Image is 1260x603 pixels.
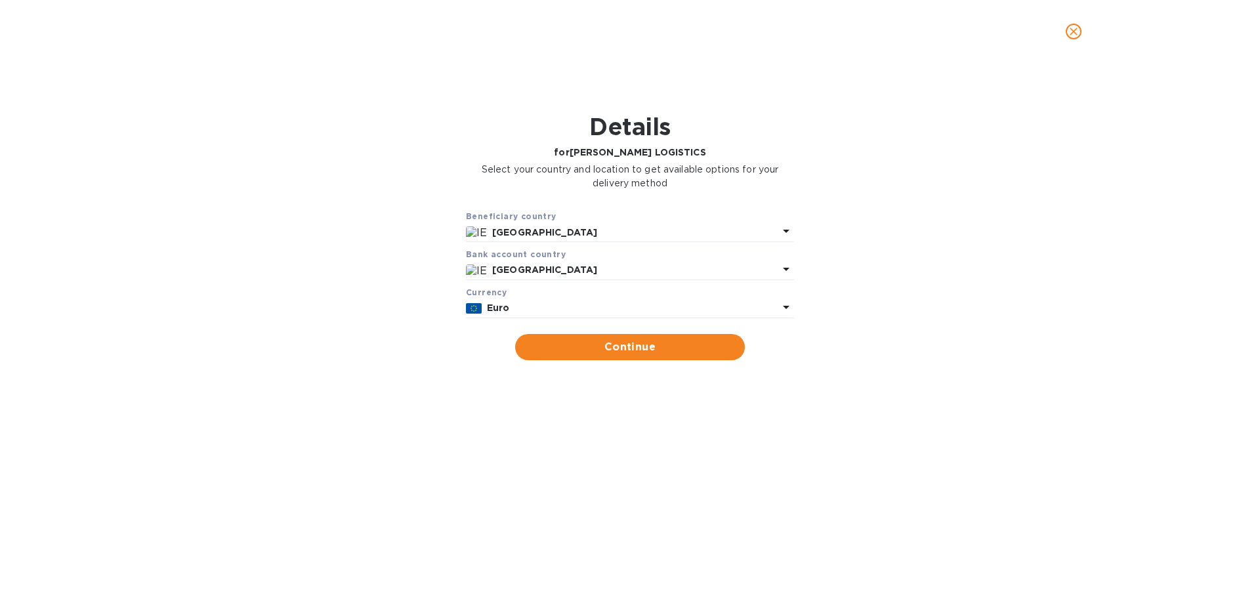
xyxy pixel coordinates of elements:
b: Currency [466,287,507,297]
b: for [PERSON_NAME] LOGISTICS [554,147,705,157]
b: Bank account cоuntry [466,249,566,259]
b: Beneficiary country [466,211,556,221]
img: IE [466,226,487,239]
button: Continue [515,334,745,360]
button: close [1058,16,1089,47]
b: [GEOGRAPHIC_DATA] [492,264,597,275]
h1: Details [466,113,794,140]
p: Select your country and location to get available options for your delivery method [466,163,794,190]
span: Continue [526,339,734,355]
b: Euro [487,302,510,313]
img: IE [466,264,487,277]
b: [GEOGRAPHIC_DATA] [492,227,597,238]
